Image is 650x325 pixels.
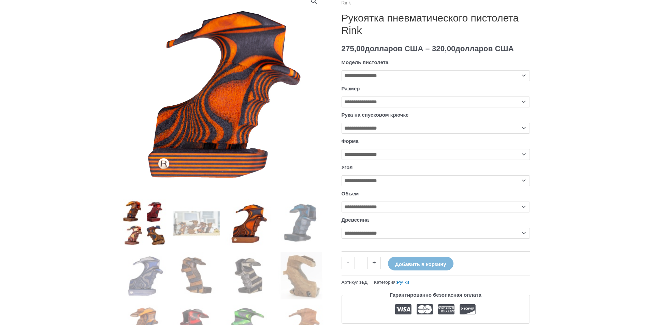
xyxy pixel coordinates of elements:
img: Рукоятка пневматического пистолета Rink - Изображение 2 [173,200,220,247]
font: Н/Д [360,280,368,285]
font: 320,00 [432,44,456,53]
font: Древесина [342,217,369,223]
font: Модель пистолета [342,59,389,65]
img: Рукоятка пневматического пистолета Rink - Изображение 5 [120,252,168,299]
font: Размер [342,86,360,91]
font: Гарантированно безопасная оплата [390,292,481,298]
img: Рукоятка пневматического пистолета Rink [120,200,168,247]
font: Рукоятка пневматического пистолета Rink [342,12,519,36]
font: Артикул: [342,280,360,285]
font: Категория: [374,280,397,285]
img: Рукоятка пневматического пистолета Rink - Изображение 3 [225,200,273,247]
a: + [368,257,381,269]
input: Количество продукта [355,257,368,269]
font: Угол [342,164,353,170]
font: Объем [342,191,359,196]
font: + [372,259,376,266]
img: Рукоятка пневматического пистолета Rink - Изображение 6 [173,252,220,299]
font: Добавить в корзину [395,261,446,267]
img: Рукоятка пневматического пистолета Rink - Изображение 8 [278,252,325,299]
font: долларов США [455,44,514,53]
font: долларов США [365,44,423,53]
img: Рукоятка пневматического пистолета Rink - Изображение 4 [278,200,325,247]
a: - [342,257,355,269]
font: - [347,259,349,266]
font: Форма [342,138,359,144]
button: Добавить в корзину [388,257,453,270]
font: Рука на спусковом крючке [342,112,409,118]
img: Рукоятка пневматического пистолета Rink - Изображение 7 [225,252,273,299]
font: – [425,44,430,53]
font: 275,00 [342,44,365,53]
a: Ручки [397,280,409,285]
